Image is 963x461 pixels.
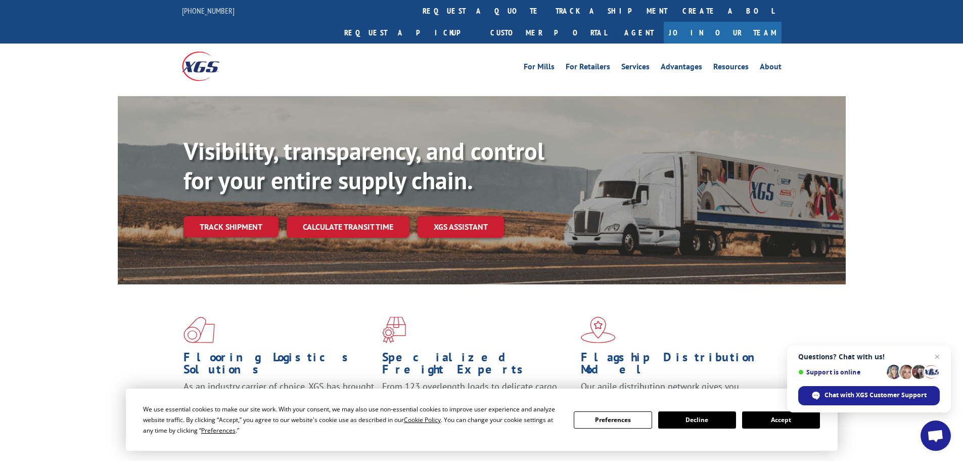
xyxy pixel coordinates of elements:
a: Customer Portal [483,22,614,44]
span: Our agile distribution network gives you nationwide inventory management on demand. [581,381,767,404]
div: Chat with XGS Customer Support [798,386,940,405]
span: Preferences [201,426,236,435]
h1: Flooring Logistics Solutions [184,351,375,381]
button: Accept [742,411,820,429]
h1: Specialized Freight Experts [382,351,573,381]
a: Resources [713,63,749,74]
span: Close chat [931,351,943,363]
span: As an industry carrier of choice, XGS has brought innovation and dedication to flooring logistics... [184,381,374,416]
img: xgs-icon-flagship-distribution-model-red [581,317,616,343]
a: For Mills [524,63,555,74]
span: Questions? Chat with us! [798,353,940,361]
a: [PHONE_NUMBER] [182,6,235,16]
a: XGS ASSISTANT [418,216,504,238]
div: We use essential cookies to make our site work. With your consent, we may also use non-essential ... [143,404,562,436]
a: Agent [614,22,664,44]
div: Cookie Consent Prompt [126,389,838,451]
a: About [760,63,782,74]
a: For Retailers [566,63,610,74]
span: Support is online [798,368,883,376]
div: Open chat [921,421,951,451]
a: Track shipment [184,216,279,237]
button: Preferences [574,411,652,429]
a: Request a pickup [337,22,483,44]
span: Cookie Policy [404,415,441,424]
a: Calculate transit time [287,216,409,238]
a: Join Our Team [664,22,782,44]
span: Chat with XGS Customer Support [824,391,927,400]
a: Advantages [661,63,702,74]
a: Services [621,63,650,74]
b: Visibility, transparency, and control for your entire supply chain. [184,135,544,196]
img: xgs-icon-total-supply-chain-intelligence-red [184,317,215,343]
img: xgs-icon-focused-on-flooring-red [382,317,406,343]
button: Decline [658,411,736,429]
p: From 123 overlength loads to delicate cargo, our experienced staff knows the best way to move you... [382,381,573,426]
h1: Flagship Distribution Model [581,351,772,381]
